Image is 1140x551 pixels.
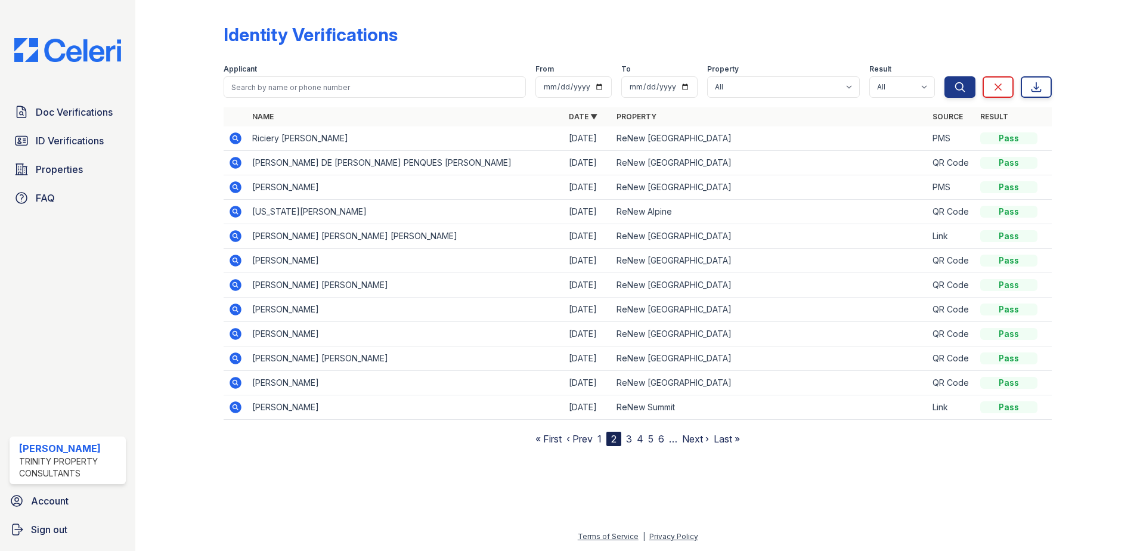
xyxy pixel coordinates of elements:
td: [DATE] [564,175,612,200]
div: Pass [980,401,1037,413]
div: Pass [980,255,1037,267]
div: Pass [980,181,1037,193]
td: QR Code [928,273,975,298]
a: 6 [658,433,664,445]
a: ID Verifications [10,129,126,153]
td: [DATE] [564,395,612,420]
div: 2 [606,432,621,446]
td: Riciery [PERSON_NAME] [247,126,564,151]
td: [DATE] [564,322,612,346]
label: From [535,64,554,74]
td: ReNew [GEOGRAPHIC_DATA] [612,346,928,371]
td: ReNew [GEOGRAPHIC_DATA] [612,151,928,175]
div: | [643,532,645,541]
td: [PERSON_NAME] [247,395,564,420]
div: Identity Verifications [224,24,398,45]
td: ReNew [GEOGRAPHIC_DATA] [612,322,928,346]
td: [PERSON_NAME] [247,175,564,200]
td: [DATE] [564,346,612,371]
a: Next › [682,433,709,445]
a: Source [933,112,963,121]
td: [PERSON_NAME] [247,298,564,322]
a: Result [980,112,1008,121]
label: Property [707,64,739,74]
a: Sign out [5,518,131,541]
td: ReNew Alpine [612,200,928,224]
td: QR Code [928,298,975,322]
a: Terms of Service [578,532,639,541]
span: FAQ [36,191,55,205]
label: To [621,64,631,74]
a: Last » [714,433,740,445]
input: Search by name or phone number [224,76,526,98]
td: QR Code [928,200,975,224]
div: Pass [980,279,1037,291]
span: Account [31,494,69,508]
img: CE_Logo_Blue-a8612792a0a2168367f1c8372b55b34899dd931a85d93a1a3d3e32e68fde9ad4.png [5,38,131,62]
td: PMS [928,175,975,200]
a: 3 [626,433,632,445]
a: ‹ Prev [566,433,593,445]
td: [PERSON_NAME] DE [PERSON_NAME] PENQUES [PERSON_NAME] [247,151,564,175]
td: ReNew [GEOGRAPHIC_DATA] [612,126,928,151]
td: QR Code [928,371,975,395]
a: « First [535,433,562,445]
a: Name [252,112,274,121]
div: Pass [980,230,1037,242]
a: Property [617,112,656,121]
div: [PERSON_NAME] [19,441,121,456]
td: [PERSON_NAME] [247,371,564,395]
a: Account [5,489,131,513]
a: Date ▼ [569,112,597,121]
td: ReNew [GEOGRAPHIC_DATA] [612,371,928,395]
td: ReNew [GEOGRAPHIC_DATA] [612,298,928,322]
td: [DATE] [564,224,612,249]
span: Sign out [31,522,67,537]
td: [PERSON_NAME] [PERSON_NAME] [PERSON_NAME] [247,224,564,249]
a: Privacy Policy [649,532,698,541]
td: [PERSON_NAME] [247,322,564,346]
td: [US_STATE][PERSON_NAME] [247,200,564,224]
div: Pass [980,206,1037,218]
td: [PERSON_NAME] [247,249,564,273]
span: Doc Verifications [36,105,113,119]
td: QR Code [928,346,975,371]
label: Applicant [224,64,257,74]
td: ReNew [GEOGRAPHIC_DATA] [612,273,928,298]
td: QR Code [928,151,975,175]
td: [DATE] [564,371,612,395]
td: ReNew [GEOGRAPHIC_DATA] [612,249,928,273]
td: PMS [928,126,975,151]
label: Result [869,64,891,74]
span: ID Verifications [36,134,104,148]
td: QR Code [928,249,975,273]
div: Trinity Property Consultants [19,456,121,479]
div: Pass [980,352,1037,364]
td: Link [928,224,975,249]
span: … [669,432,677,446]
a: Properties [10,157,126,181]
div: Pass [980,377,1037,389]
td: [DATE] [564,126,612,151]
a: 5 [648,433,653,445]
a: Doc Verifications [10,100,126,124]
td: ReNew [GEOGRAPHIC_DATA] [612,224,928,249]
div: Pass [980,328,1037,340]
div: Pass [980,132,1037,144]
span: Properties [36,162,83,177]
td: ReNew [GEOGRAPHIC_DATA] [612,175,928,200]
a: 4 [637,433,643,445]
td: Link [928,395,975,420]
td: [DATE] [564,249,612,273]
td: [PERSON_NAME] [PERSON_NAME] [247,273,564,298]
td: [DATE] [564,151,612,175]
td: [DATE] [564,200,612,224]
div: Pass [980,304,1037,315]
td: [DATE] [564,273,612,298]
a: 1 [597,433,602,445]
td: ReNew Summit [612,395,928,420]
a: FAQ [10,186,126,210]
td: QR Code [928,322,975,346]
td: [PERSON_NAME] [PERSON_NAME] [247,346,564,371]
